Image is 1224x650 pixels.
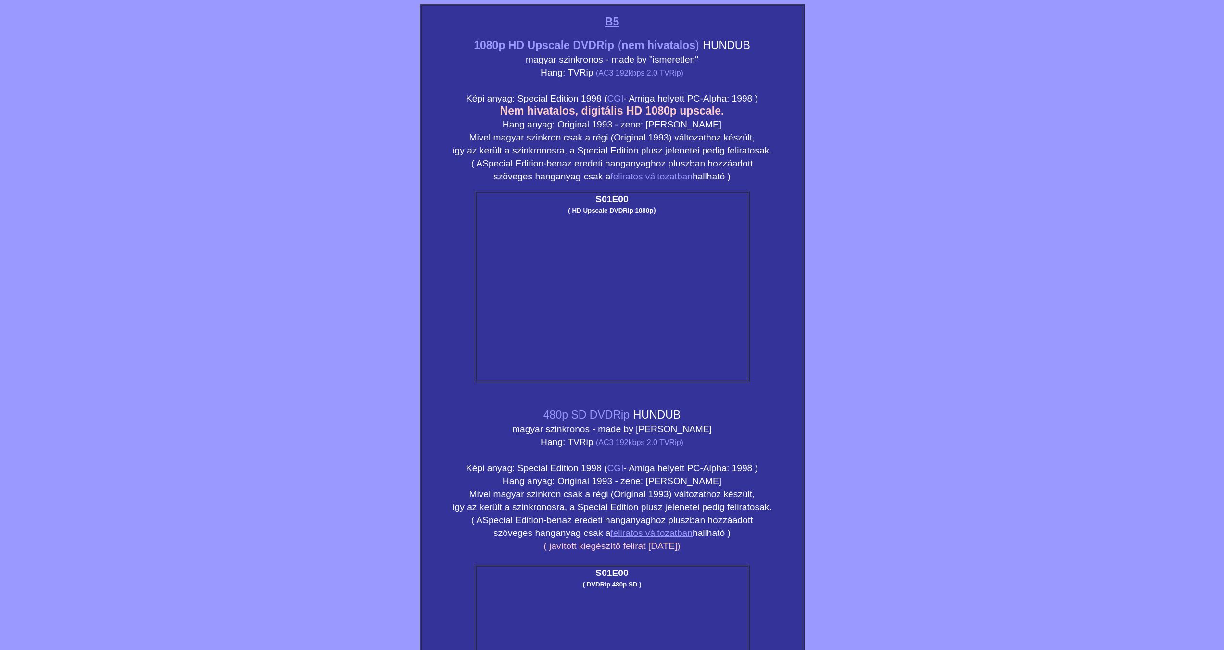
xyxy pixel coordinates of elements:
small: Special Edition-ben [482,158,562,168]
span: Hang: TVRip [541,67,593,77]
small: az eredeti hanganyaghoz pluszban hozzáadott szöveges hanganyag [493,515,753,538]
small: 1080p HD Upscale DVDRip [474,39,614,51]
small: csak a hallható ) [584,171,731,181]
small: ( HD Upscale DVDRip 1080p [568,207,653,214]
span: magyar szinkronos - made by "ismeretlen" [526,54,698,64]
small: (AC3 192kbps 2.0 TVRip) [596,438,683,446]
span: S01E00 [595,194,628,204]
span: Nem hivatalos, digitális HD 1080p upscale. [500,104,724,117]
span: Hang: TVRip [541,437,593,447]
a: B5 [605,15,619,28]
small: Special Edition-ben [482,515,562,525]
small: (AC3 192kbps 2.0 TVRip) [596,69,683,77]
small: ( A [471,515,482,525]
span: ( javított kiegészítő felirat [DATE]) [543,541,680,551]
span: HUNDUB [703,39,750,51]
a: CGI [607,463,623,473]
small: 480p SD DVDRip [543,408,630,421]
small: ( A [471,158,482,168]
small: csak a hallható ) [584,528,731,538]
a: feliratos változatban [610,171,693,181]
span: nem hivatalos [621,39,695,51]
small: az eredeti hanganyaghoz pluszban hozzáadott szöveges hanganyag [493,158,753,181]
span: magyar szinkronos - made by [PERSON_NAME] [512,424,712,434]
small: ( DVDRip 480p SD ) [582,581,641,588]
span: HUNDUB [633,408,681,421]
small: Képi anyag: Special Edition 1998 ( - Amiga helyett PC-Alpha: 1998 ) Hang anyag: Original 1993 - z... [452,93,771,155]
small: ( ) [618,39,699,51]
span: ) [653,206,656,214]
a: CGI [607,93,623,103]
small: Képi anyag: Special Edition 1998 ( - Amiga helyett PC-Alpha: 1998 ) Hang anyag: Original 1993 - z... [452,463,771,512]
a: feliratos változatban [610,528,693,538]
